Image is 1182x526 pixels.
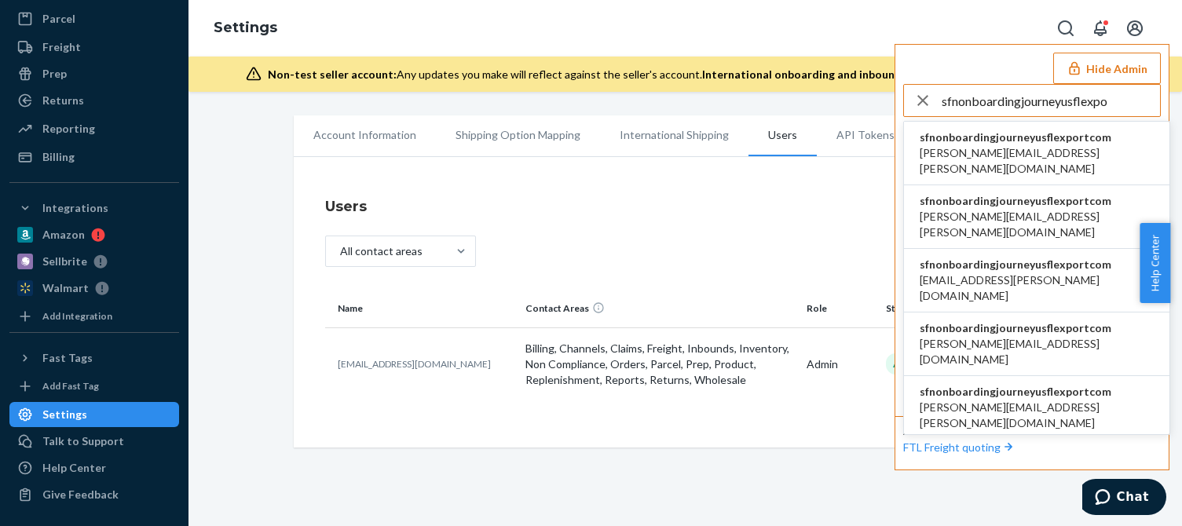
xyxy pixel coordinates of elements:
[9,195,179,221] button: Integrations
[519,290,800,327] th: Contact Areas
[436,115,600,155] li: Shipping Option Mapping
[9,307,179,326] a: Add Integration
[42,280,89,296] div: Walmart
[42,433,124,449] div: Talk to Support
[920,257,1154,272] span: sfnonboardingjourneyusflexportcom
[920,320,1154,336] span: sfnonboardingjourneyusflexportcom
[702,68,1109,81] span: International onboarding and inbounding may not work during impersonation.
[880,290,995,327] th: Status
[1053,53,1161,84] button: Hide Admin
[1082,479,1166,518] iframe: Opens a widget where you can chat to one of our agents
[1140,223,1170,303] button: Help Center
[214,19,277,36] a: Settings
[9,6,179,31] a: Parcel
[9,35,179,60] a: Freight
[9,482,179,507] button: Give Feedback
[42,66,67,82] div: Prep
[920,384,1154,400] span: sfnonboardingjourneyusflexportcom
[42,200,108,216] div: Integrations
[9,429,179,454] button: Talk to Support
[920,209,1154,240] span: [PERSON_NAME][EMAIL_ADDRESS][PERSON_NAME][DOMAIN_NAME]
[525,341,794,388] p: Billing, Channels, Claims, Freight, Inbounds, Inventory, Non Compliance, Orders, Parcel, Prep, Pr...
[42,309,112,323] div: Add Integration
[9,144,179,170] a: Billing
[201,5,290,51] ol: breadcrumbs
[9,377,179,396] a: Add Fast Tag
[340,243,423,259] div: All contact areas
[9,276,179,301] a: Walmart
[42,460,106,476] div: Help Center
[9,345,179,371] button: Fast Tags
[1119,13,1151,44] button: Open account menu
[42,407,87,422] div: Settings
[9,249,179,274] a: Sellbrite
[42,39,81,55] div: Freight
[1050,13,1081,44] button: Open Search Box
[325,196,1046,217] h4: Users
[338,357,514,371] p: [EMAIL_ADDRESS][DOMAIN_NAME]
[42,149,75,165] div: Billing
[294,115,436,155] li: Account Information
[942,85,1160,116] input: Search or paste seller ID
[1085,13,1116,44] button: Open notifications
[9,402,179,427] a: Settings
[600,115,748,155] li: International Shipping
[42,254,87,269] div: Sellbrite
[9,61,179,86] a: Prep
[800,290,880,327] th: Role
[920,400,1154,431] span: [PERSON_NAME][EMAIL_ADDRESS][PERSON_NAME][DOMAIN_NAME]
[886,353,942,374] div: Active
[268,67,1109,82] div: Any updates you make will reflect against the seller's account.
[903,440,1016,454] a: FTL Freight quoting
[920,272,1154,304] span: [EMAIL_ADDRESS][PERSON_NAME][DOMAIN_NAME]
[42,11,75,27] div: Parcel
[42,350,93,366] div: Fast Tags
[42,487,119,502] div: Give Feedback
[800,327,880,400] td: Admin
[42,379,99,393] div: Add Fast Tag
[325,290,520,327] th: Name
[42,121,95,137] div: Reporting
[920,130,1154,145] span: sfnonboardingjourneyusflexportcom
[42,93,84,108] div: Returns
[268,68,397,81] span: Non-test seller account:
[9,116,179,141] a: Reporting
[9,88,179,113] a: Returns
[748,115,817,156] li: Users
[920,145,1154,177] span: [PERSON_NAME][EMAIL_ADDRESS][PERSON_NAME][DOMAIN_NAME]
[920,193,1154,209] span: sfnonboardingjourneyusflexportcom
[9,455,179,480] a: Help Center
[42,227,85,243] div: Amazon
[920,336,1154,367] span: [PERSON_NAME][EMAIL_ADDRESS][DOMAIN_NAME]
[9,222,179,247] a: Amazon
[817,115,914,155] li: API Tokens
